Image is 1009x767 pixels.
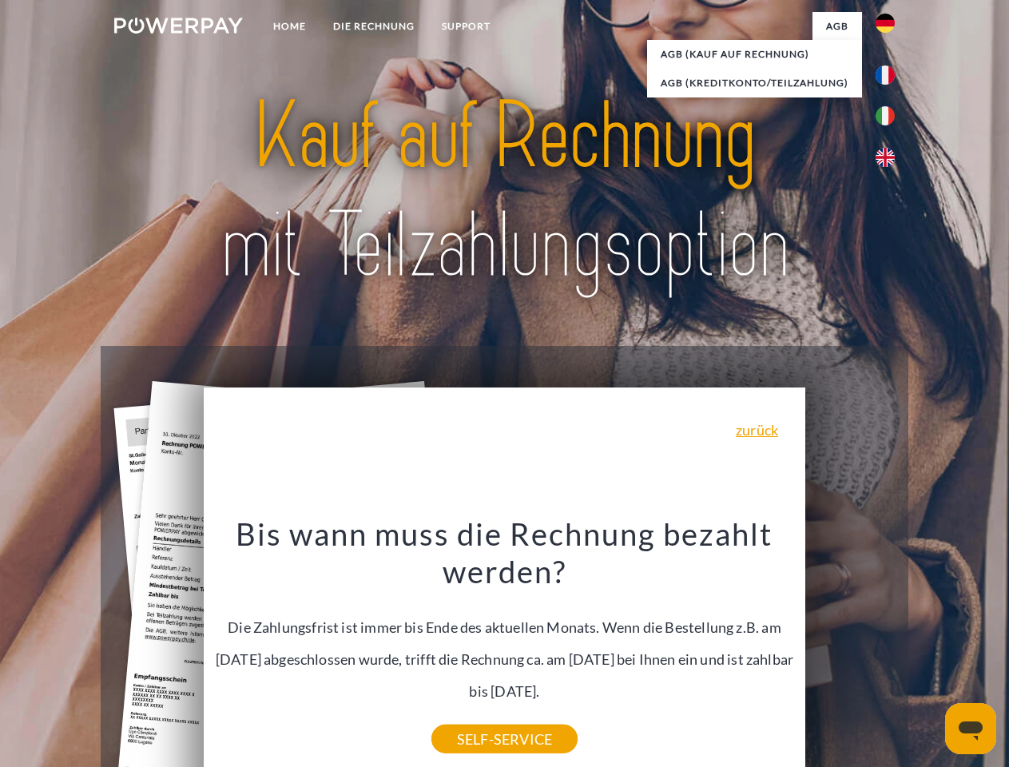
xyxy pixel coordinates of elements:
[876,66,895,85] img: fr
[945,703,996,754] iframe: Schaltfläche zum Öffnen des Messaging-Fensters
[320,12,428,41] a: DIE RECHNUNG
[876,106,895,125] img: it
[812,12,862,41] a: agb
[647,40,862,69] a: AGB (Kauf auf Rechnung)
[153,77,856,306] img: title-powerpay_de.svg
[428,12,504,41] a: SUPPORT
[876,148,895,167] img: en
[431,725,578,753] a: SELF-SERVICE
[114,18,243,34] img: logo-powerpay-white.svg
[213,515,796,591] h3: Bis wann muss die Rechnung bezahlt werden?
[213,515,796,739] div: Die Zahlungsfrist ist immer bis Ende des aktuellen Monats. Wenn die Bestellung z.B. am [DATE] abg...
[736,423,778,437] a: zurück
[647,69,862,97] a: AGB (Kreditkonto/Teilzahlung)
[260,12,320,41] a: Home
[876,14,895,33] img: de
